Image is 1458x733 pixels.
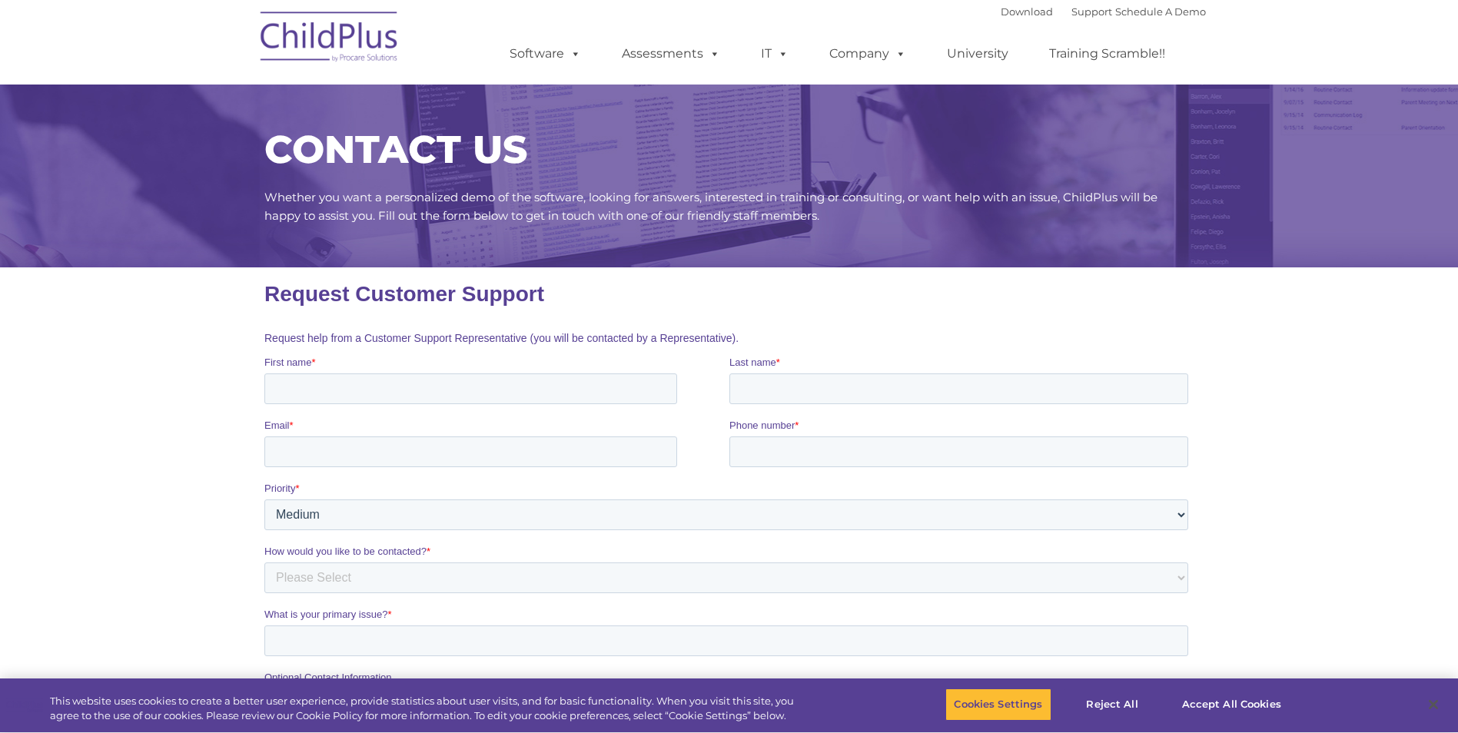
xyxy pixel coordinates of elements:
[606,38,736,69] a: Assessments
[945,688,1051,721] button: Cookies Settings
[50,694,802,724] div: This website uses cookies to create a better user experience, provide statistics about user visit...
[264,126,527,173] span: CONTACT US
[253,1,407,78] img: ChildPlus by Procare Solutions
[1071,5,1112,18] a: Support
[1001,5,1206,18] font: |
[1001,5,1053,18] a: Download
[1064,688,1161,721] button: Reject All
[746,38,804,69] a: IT
[494,38,596,69] a: Software
[264,190,1157,223] span: Whether you want a personalized demo of the software, looking for answers, interested in training...
[1034,38,1181,69] a: Training Scramble!!
[1115,5,1206,18] a: Schedule A Demo
[932,38,1024,69] a: University
[1416,688,1450,721] button: Close
[1174,688,1290,721] button: Accept All Cookies
[814,38,922,69] a: Company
